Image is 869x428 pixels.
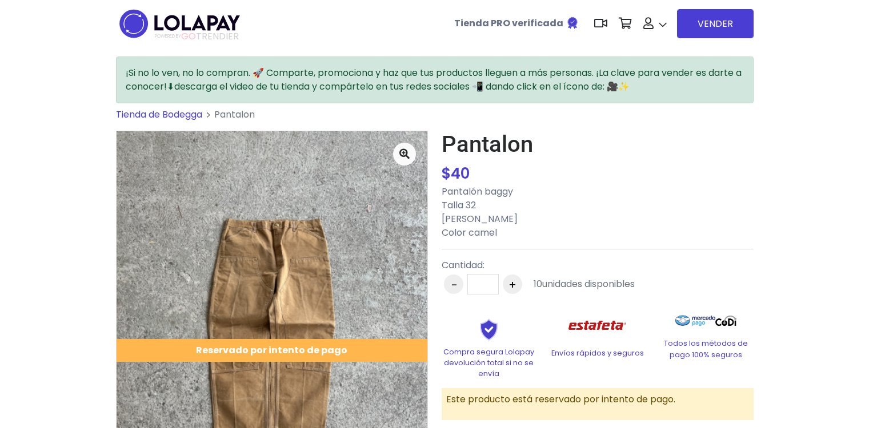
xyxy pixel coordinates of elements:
a: VENDER [677,9,754,38]
button: - [444,274,463,294]
p: Compra segura Lolapay devolución total si no se envía [442,346,536,379]
div: $ [442,163,754,185]
b: Tienda PRO verificada [454,17,563,30]
span: Pantalon [214,108,255,121]
img: Estafeta Logo [559,309,635,342]
div: Reservado por intento de pago [117,339,427,362]
img: Mercado Pago Logo [675,309,716,332]
span: POWERED BY [155,33,181,39]
img: Codi Logo [715,309,736,332]
div: unidades disponibles [534,277,635,291]
p: Envíos rápidos y seguros [550,348,645,358]
p: Este producto está reservado por intento de pago. [446,393,749,406]
span: GO [181,30,196,43]
span: ¡Si no lo ven, no lo compran. 🚀 Comparte, promociona y haz que tus productos lleguen a más person... [126,66,742,93]
span: 10 [534,277,542,290]
img: Shield [460,318,518,340]
a: Tienda de Bodegga [116,108,202,121]
span: 40 [451,163,470,184]
p: Todos los métodos de pago 100% seguros [659,338,754,360]
button: + [503,274,522,294]
p: Cantidad: [442,259,635,272]
img: logo [116,6,243,42]
img: Tienda verificada [566,16,579,30]
nav: breadcrumb [116,108,754,131]
h1: Pantalon [442,131,754,158]
p: Pantalón baggy Talla 32 [PERSON_NAME] Color camel [442,185,754,240]
span: TRENDIER [155,31,239,42]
